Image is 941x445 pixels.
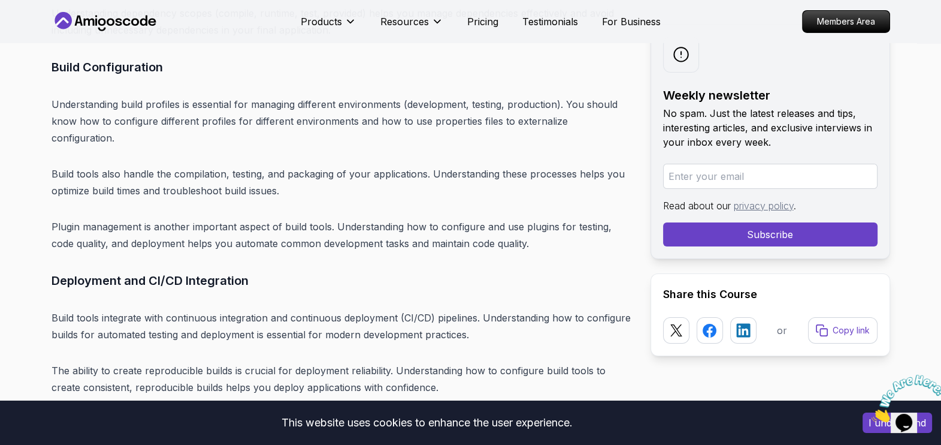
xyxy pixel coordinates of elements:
[663,106,878,149] p: No spam. Just the latest releases and tips, interesting articles, and exclusive interviews in you...
[52,166,631,199] p: Build tools also handle the compilation, testing, and packaging of your applications. Understandi...
[522,14,578,29] a: Testimonials
[5,5,79,52] img: Chat attention grabber
[467,14,498,29] a: Pricing
[863,413,932,433] button: Accept cookies
[867,370,941,427] iframe: chat widget
[663,164,878,189] input: Enter your email
[734,200,794,212] a: privacy policy
[808,317,878,344] button: Copy link
[663,87,878,104] h2: Weekly newsletter
[663,199,878,213] p: Read about our .
[301,14,342,29] p: Products
[52,362,631,396] p: The ability to create reproducible builds is crucial for deployment reliability. Understanding ho...
[380,14,429,29] p: Resources
[52,309,631,343] p: Build tools integrate with continuous integration and continuous deployment (CI/CD) pipelines. Un...
[803,11,889,32] p: Members Area
[663,222,878,246] button: Subscribe
[52,58,631,77] h3: Build Configuration
[9,410,845,436] div: This website uses cookies to enhance the user experience.
[777,323,787,338] p: or
[833,324,870,336] p: Copy link
[802,10,890,33] a: Members Area
[52,271,631,290] h3: Deployment and CI/CD Integration
[663,286,878,303] h2: Share this Course
[52,218,631,252] p: Plugin management is another important aspect of build tools. Understanding how to configure and ...
[301,14,356,38] button: Products
[602,14,661,29] a: For Business
[52,96,631,146] p: Understanding build profiles is essential for managing different environments (development, testi...
[380,14,443,38] button: Resources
